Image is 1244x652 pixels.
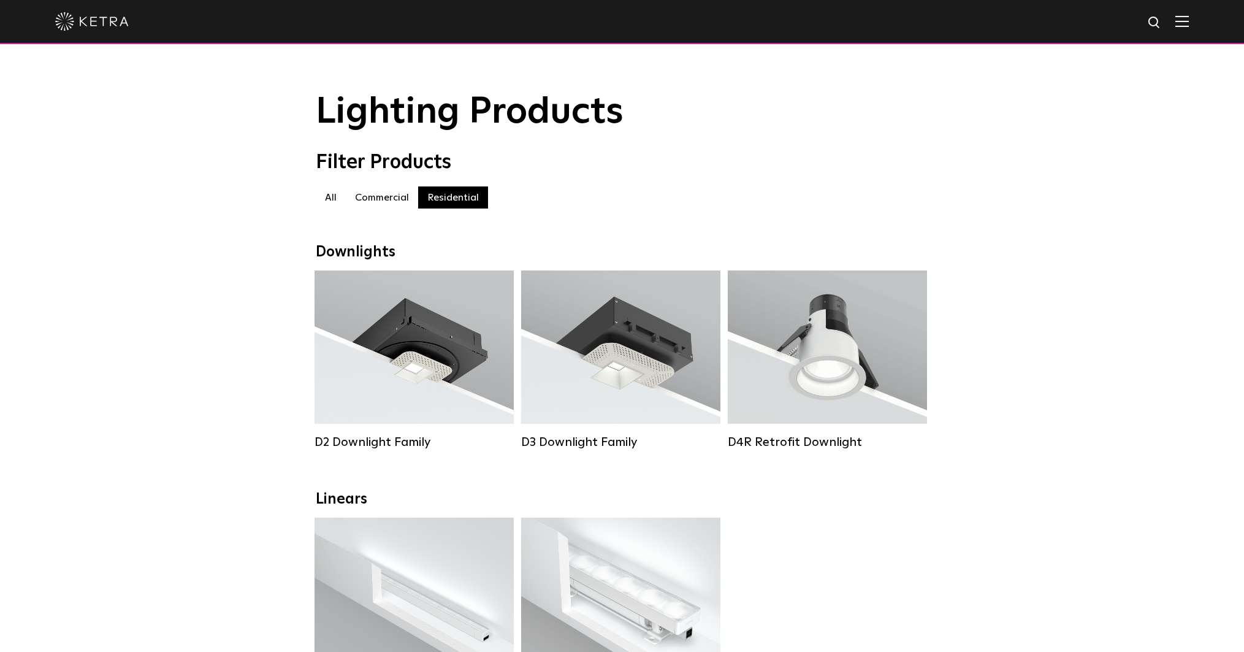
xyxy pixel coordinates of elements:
[55,12,129,31] img: ketra-logo-2019-white
[418,186,488,209] label: Residential
[521,435,720,450] div: D3 Downlight Family
[316,151,929,174] div: Filter Products
[728,435,927,450] div: D4R Retrofit Downlight
[1147,15,1162,31] img: search icon
[728,270,927,450] a: D4R Retrofit Downlight Lumen Output:800Colors:White / BlackBeam Angles:15° / 25° / 40° / 60°Watta...
[316,186,346,209] label: All
[315,435,514,450] div: D2 Downlight Family
[346,186,418,209] label: Commercial
[521,270,720,450] a: D3 Downlight Family Lumen Output:700 / 900 / 1100Colors:White / Black / Silver / Bronze / Paintab...
[1175,15,1189,27] img: Hamburger%20Nav.svg
[316,244,929,261] div: Downlights
[315,270,514,450] a: D2 Downlight Family Lumen Output:1200Colors:White / Black / Gloss Black / Silver / Bronze / Silve...
[316,94,624,131] span: Lighting Products
[316,491,929,508] div: Linears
